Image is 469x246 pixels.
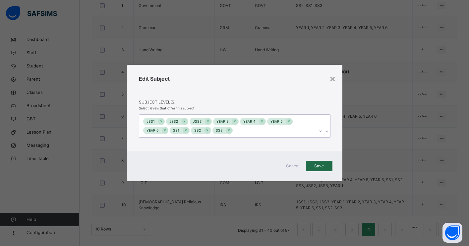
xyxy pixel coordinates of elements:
div: SS3 [212,127,226,134]
div: SS2 [191,127,204,134]
span: Select levels that offer this subject [139,106,195,110]
div: SS1 [170,127,183,134]
div: YEAR 6 [143,127,162,134]
span: Subject Level(s) [139,99,330,105]
div: YEAR 3 [213,118,232,125]
span: Save [311,163,327,169]
div: JSS3 [190,118,205,125]
span: Edit Subject [139,75,170,82]
div: YEAR 5 [267,118,286,125]
button: Open asap [442,223,462,243]
div: JSS2 [166,118,181,125]
div: YEAR 4 [240,118,259,125]
div: JSS1 [143,118,158,125]
span: Cancel [285,163,301,169]
div: × [329,71,336,85]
